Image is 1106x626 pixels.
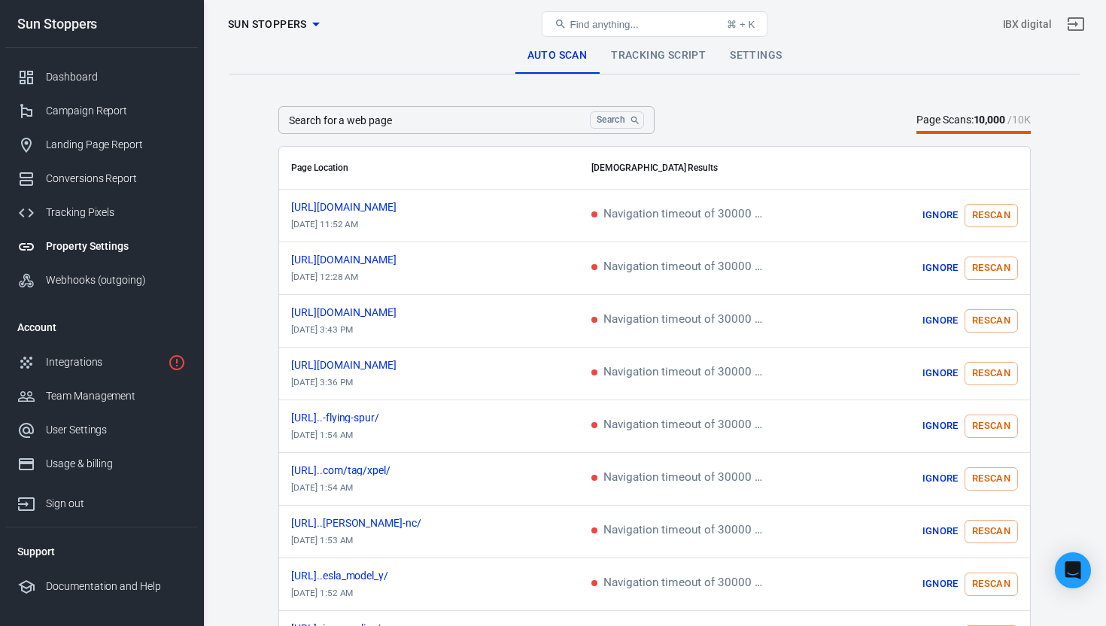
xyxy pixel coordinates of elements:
span: Sun Stoppers [228,15,307,34]
a: Webhooks (outgoing) [5,263,198,297]
button: Ignore [916,257,965,280]
span: Find anything... [570,19,638,30]
div: Property Settings [46,239,186,254]
time: 2025-06-17T01:52:24-04:00 [291,588,353,598]
div: User Settings [46,422,186,438]
div: Campaign Report [46,103,186,119]
span: Navigation timeout of 30000 ms exceeded [591,472,772,485]
span: https://sunstoppers.com/galleries/40-ceramic-heat-rejection-film/ [291,307,424,318]
div: Page Scans: [916,112,1031,128]
a: Settings [718,38,794,74]
a: Dashboard [5,60,198,94]
span: Navigation timeout of 30000 ms exceeded [591,577,772,591]
div: Team Management [46,388,186,404]
span: Navigation timeout of 30000 ms exceeded [591,314,772,327]
li: Account [5,309,198,345]
time: 2025-06-25T15:36:40-04:00 [291,377,353,387]
span: https://sunstopperdev1.wpenginepowered.com/tag/xpel/ [291,465,418,476]
time: 2025-06-17T01:54:07-04:00 [291,482,353,493]
div: Sun Stoppers [5,17,198,31]
span: Navigation timeout of 30000 ms exceeded [591,366,772,380]
a: User Settings [5,413,198,447]
div: Conversions Report [46,171,186,187]
button: Ignore [916,573,965,596]
div: ⌘ + K [727,19,755,30]
div: Documentation and Help [46,579,186,594]
time: 2025-06-17T01:54:20-04:00 [291,430,353,440]
span: Navigation timeout of 30000 ms exceeded [591,524,772,538]
button: Rescan [965,362,1018,385]
button: Search [590,111,644,129]
button: Ignore [916,415,965,438]
a: Tracking Script [599,38,718,74]
div: Account id: 0Xec8Toj [1003,17,1052,32]
span: Navigation timeout of 30000 ms exceeded [591,419,772,433]
button: Rescan [965,415,1018,438]
span: https://sunstoppers.com/galleries/xpel-frost-decorative-privacy-films/ [291,360,424,370]
time: 2025-06-28T00:28:06-04:00 [291,272,358,282]
a: Integrations [5,345,198,379]
th: [DEMOGRAPHIC_DATA] Results [579,147,1030,190]
time: 2025-06-17T01:53:46-04:00 [291,535,353,545]
strong: 10,000 [974,114,1006,126]
a: Property Settings [5,229,198,263]
button: Sun Stoppers [222,11,325,38]
a: Team Management [5,379,198,413]
a: Sign out [1058,6,1094,42]
span: / [1007,114,1031,126]
a: Tracking Pixels [5,196,198,229]
span: https://sunstoppers.com/blog/page/3/ [291,202,424,212]
time: 2025-06-25T15:43:53-04:00 [291,324,353,335]
button: Rescan [965,204,1018,227]
button: Ignore [916,520,965,543]
button: Find anything...⌘ + K [542,11,767,37]
a: Conversions Report [5,162,198,196]
div: Tracking Pixels [46,205,186,220]
button: Ignore [916,467,965,491]
a: Landing Page Report [5,128,198,162]
div: Webhooks (outgoing) [46,272,186,288]
span: https://sunstopperdev1.wpenginepowered.com/galleries/red_tesla_model_y/ [291,570,415,581]
li: Support [5,533,198,570]
button: Rescan [965,467,1018,491]
div: Dashboard [46,69,186,85]
div: Landing Page Report [46,137,186,153]
div: Integrations [46,354,162,370]
span: https://sunstoppers.com/get-a-free-quote// [291,254,424,265]
button: Ignore [916,204,965,227]
button: Rescan [965,309,1018,333]
a: Campaign Report [5,94,198,128]
time: 2025-06-29T11:52:41-04:00 [291,219,358,229]
button: Rescan [965,520,1018,543]
span: Navigation timeout of 30000 ms exceeded [591,261,772,275]
button: Ignore [916,362,965,385]
a: Sign out [5,481,198,521]
div: Sign out [46,496,186,512]
a: Auto Scan [515,38,600,74]
th: Page Location [279,147,579,190]
span: 10K [1012,114,1031,126]
button: Rescan [965,573,1018,596]
span: Navigation timeout of 30000 ms exceeded [591,208,772,222]
span: https://sunstopperdev1.wpenginepowered.com/home-services/home-window-tint/lake-norman-nc/ [291,518,448,528]
button: Rescan [965,257,1018,280]
svg: 8 networks not verified yet [168,354,186,372]
div: Usage & billing [46,456,186,472]
div: Open Intercom Messenger [1055,552,1091,588]
span: https://sunstopperdev1.wpenginepowered.com/galleries/2021-bentley-flying-spur/ [291,412,406,423]
input: https://example.com/categories/top-brands [278,106,584,134]
button: Ignore [916,309,965,333]
a: Usage & billing [5,447,198,481]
